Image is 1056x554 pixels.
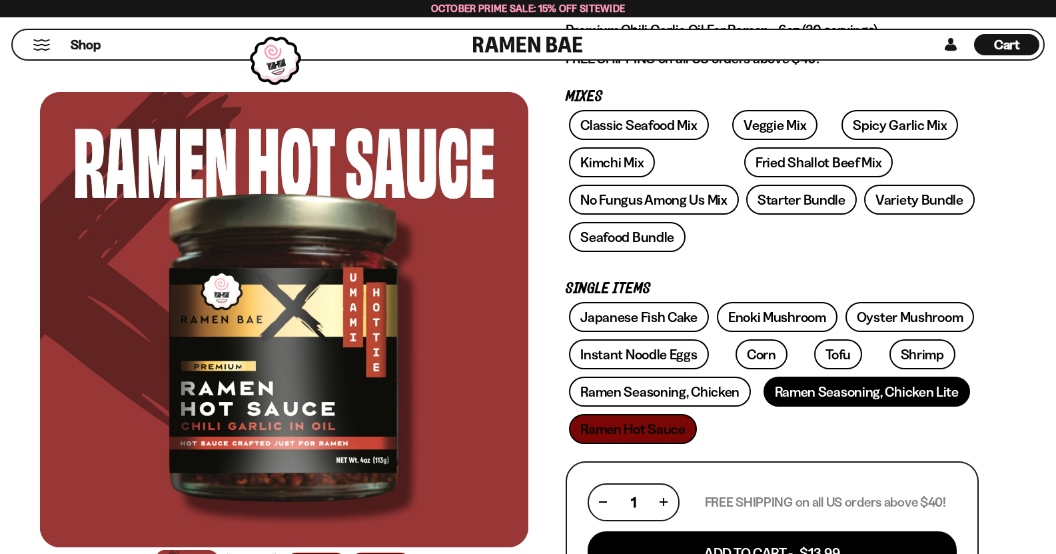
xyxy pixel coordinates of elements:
[569,377,751,407] a: Ramen Seasoning, Chicken
[717,302,837,332] a: Enoki Mushroom
[569,110,708,140] a: Classic Seafood Mix
[889,339,955,369] a: Shrimp
[732,110,817,140] a: Veggie Mix
[764,377,970,407] a: Ramen Seasoning, Chicken Lite
[569,222,686,252] a: Seafood Bundle
[71,34,101,55] a: Shop
[566,91,979,103] p: Mixes
[431,2,626,15] span: October Prime Sale: 15% off Sitewide
[71,36,101,54] span: Shop
[841,110,958,140] a: Spicy Garlic Mix
[569,339,708,369] a: Instant Noodle Eggs
[814,339,862,369] a: Tofu
[864,185,975,215] a: Variety Bundle
[746,185,857,215] a: Starter Bundle
[744,147,893,177] a: Fried Shallot Beef Mix
[566,283,979,295] p: Single Items
[569,147,655,177] a: Kimchi Mix
[736,339,788,369] a: Corn
[33,39,51,51] button: Mobile Menu Trigger
[974,30,1039,59] div: Cart
[631,494,636,511] span: 1
[994,37,1020,53] span: Cart
[705,494,946,511] p: FREE SHIPPING on all US orders above $40!
[845,302,975,332] a: Oyster Mushroom
[569,185,738,215] a: No Fungus Among Us Mix
[569,302,709,332] a: Japanese Fish Cake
